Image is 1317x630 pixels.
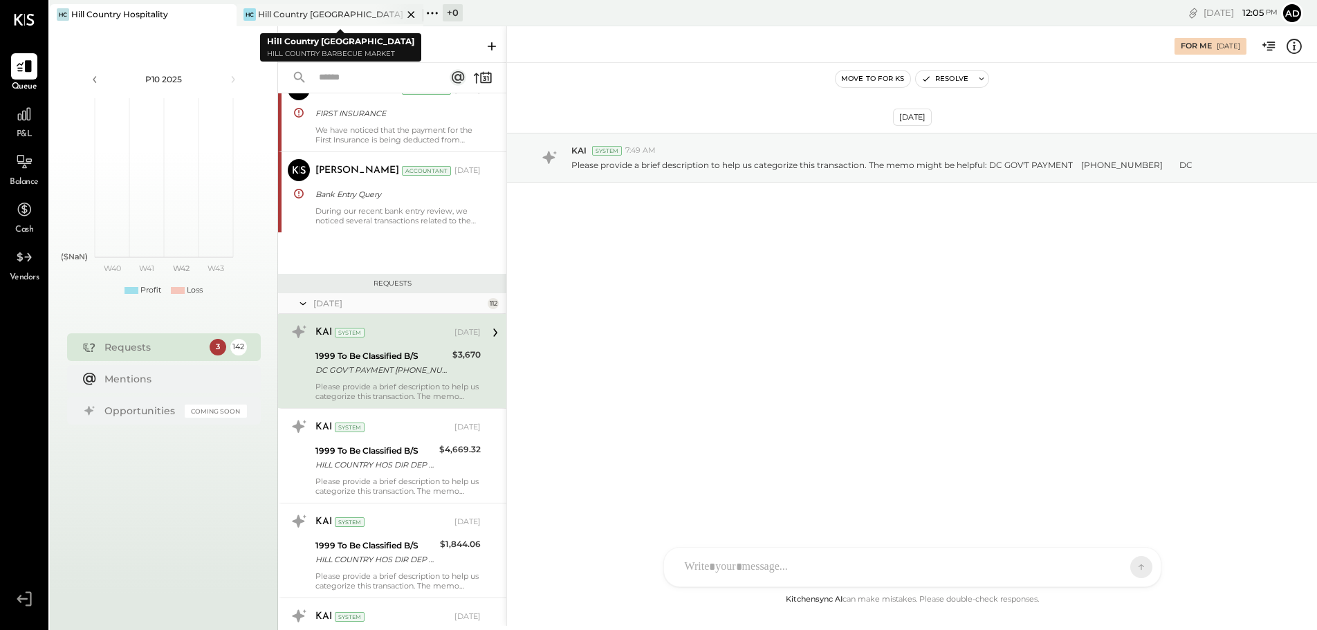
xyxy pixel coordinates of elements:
span: 7:49 AM [625,145,656,156]
span: Balance [10,176,39,189]
div: For Me [1181,41,1212,52]
div: [DATE] [313,297,484,309]
div: $4,669.32 [439,443,481,456]
div: [DATE] [454,327,481,338]
button: Ad [1281,2,1303,24]
div: + 0 [443,4,463,21]
text: W41 [139,263,154,273]
div: [DATE] [454,517,481,528]
span: Cash [15,224,33,237]
div: [DATE] [454,422,481,433]
span: # [392,142,400,157]
div: FIRST INSURANCE [315,106,477,120]
div: Opportunities [104,404,178,418]
div: Mentions [104,372,240,386]
span: Vendors [10,272,39,284]
text: W40 [103,263,120,273]
div: System [335,423,365,432]
div: 3 [210,339,226,355]
div: Requests [104,340,203,354]
div: During our recent bank entry review, we noticed several transactions related to the following des... [315,206,481,225]
a: Cash [1,196,48,237]
div: Bank Entry Query [315,187,477,201]
button: Resolve [916,71,974,87]
div: System [592,146,622,156]
text: ($NaN) [61,252,88,261]
div: System [335,328,365,337]
button: Move to for ks [836,71,910,87]
div: [DATE] [1217,41,1240,51]
div: KAI [315,515,332,529]
div: Profit [140,285,161,296]
div: copy link [1186,6,1200,20]
div: HILL COUNTRY HOS DIR DEP 95060000 [315,553,436,566]
div: KAI [315,610,332,624]
div: Please provide a brief description to help us categorize this transaction. The memo might be help... [315,382,481,401]
div: 1999 To Be Classified B/S [315,349,448,363]
b: Hill Country [GEOGRAPHIC_DATA] [267,36,414,46]
div: [DATE] [1204,6,1278,19]
div: [PERSON_NAME] [315,164,399,178]
div: P10 2025 [105,73,223,85]
div: [DATE] [893,109,932,126]
div: HILL COUNTRY HOS DIR DEP 95060000 [315,458,435,472]
a: Queue [1,53,48,93]
div: System [335,612,365,622]
a: Vendors [1,244,48,284]
div: Accountant [402,166,451,176]
div: [DATE] [454,611,481,622]
text: W42 [173,263,190,273]
div: Please provide a brief description to help us categorize this transaction. The memo might be help... [315,476,481,496]
a: P&L [1,101,48,141]
div: 112 [488,298,499,309]
div: 1999 To Be Classified B/S [315,539,436,553]
p: Please provide a brief description to help us categorize this transaction. The memo might be help... [571,159,1192,171]
div: HC [57,8,69,21]
span: P&L [17,129,33,141]
div: Please provide a brief description to help us categorize this transaction. The memo might be help... [315,571,481,591]
div: We have noticed that the payment for the First Insurance is being deducted from Dime Bank Account... [315,125,481,145]
div: Loss [187,285,203,296]
text: W43 [208,263,224,273]
div: Hill Country Hospitality [71,8,168,20]
div: [DATE] [454,165,481,176]
p: Hill Country Barbecue Market [267,48,414,60]
div: HC [243,8,256,21]
span: Queue [12,81,37,93]
a: Balance [1,149,48,189]
div: 1999 To Be Classified B/S [315,444,435,458]
div: Coming Soon [185,405,247,418]
div: $1,844.06 [440,537,481,551]
div: System [335,517,365,527]
div: KAI [315,420,332,434]
div: Requests [285,279,499,288]
div: 142 [230,339,247,355]
div: DC GOV'T PAYMENT [PHONE_NUMBER] DC [315,363,448,377]
div: Hill Country [GEOGRAPHIC_DATA] [258,8,403,20]
span: KAI [571,145,587,156]
div: $3,670 [452,348,481,362]
div: KAI [315,326,332,340]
